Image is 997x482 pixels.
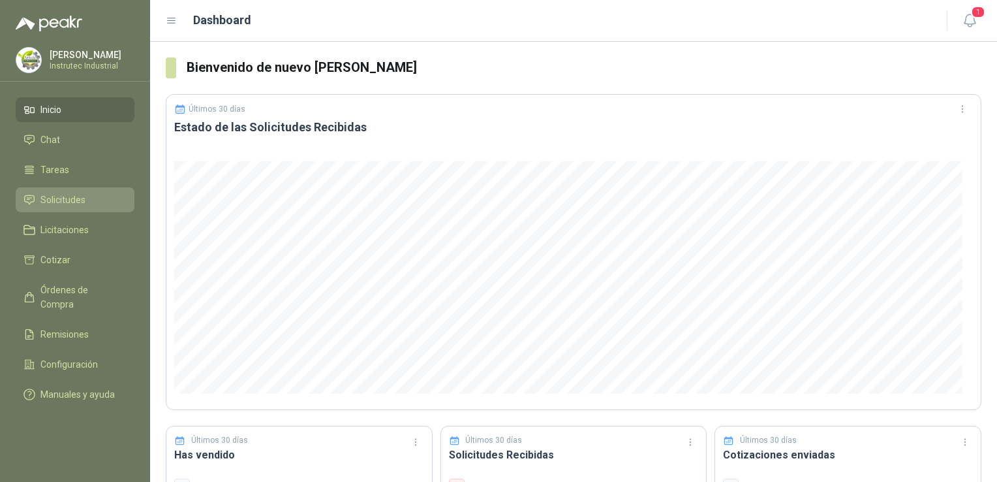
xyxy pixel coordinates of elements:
[16,217,134,242] a: Licitaciones
[449,447,699,463] h3: Solicitudes Recibidas
[16,157,134,182] a: Tareas
[16,352,134,377] a: Configuración
[16,187,134,212] a: Solicitudes
[40,387,115,402] span: Manuales y ayuda
[40,357,98,372] span: Configuración
[189,104,245,114] p: Últimos 30 días
[40,327,89,342] span: Remisiones
[174,120,973,135] h3: Estado de las Solicitudes Recibidas
[16,127,134,152] a: Chat
[193,11,251,29] h1: Dashboard
[958,9,981,33] button: 1
[16,97,134,122] a: Inicio
[465,434,522,447] p: Últimos 30 días
[16,16,82,31] img: Logo peakr
[40,133,60,147] span: Chat
[16,382,134,407] a: Manuales y ayuda
[16,48,41,72] img: Company Logo
[191,434,248,447] p: Últimos 30 días
[40,283,122,312] span: Órdenes de Compra
[16,248,134,272] a: Cotizar
[174,447,424,463] h3: Has vendido
[16,322,134,347] a: Remisiones
[971,6,985,18] span: 1
[40,193,85,207] span: Solicitudes
[40,223,89,237] span: Licitaciones
[723,447,973,463] h3: Cotizaciones enviadas
[187,57,981,78] h3: Bienvenido de nuevo [PERSON_NAME]
[40,103,61,117] span: Inicio
[740,434,797,447] p: Últimos 30 días
[40,253,70,267] span: Cotizar
[50,50,131,59] p: [PERSON_NAME]
[50,62,131,70] p: Instrutec Industrial
[40,163,69,177] span: Tareas
[16,278,134,317] a: Órdenes de Compra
